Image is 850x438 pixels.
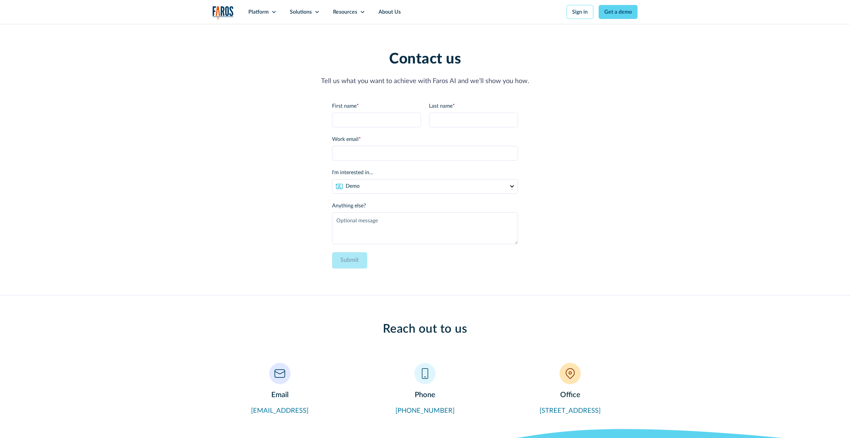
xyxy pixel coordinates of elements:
label: Last name [429,102,518,110]
label: First name [332,102,421,110]
a: [EMAIL_ADDRESS] [251,407,308,414]
form: Contact Form [332,102,518,269]
div: Resources [333,8,357,16]
h3: Office [503,389,637,400]
label: I'm interested in... [332,168,518,176]
img: Logo of the analytics and reporting company Faros. [212,6,234,20]
a: home [212,6,234,20]
label: Anything else? [332,202,518,210]
input: Submit [332,252,367,269]
h1: Contact us [212,51,637,68]
div: Solutions [290,8,312,16]
h3: Phone [358,389,492,400]
h3: Email [212,389,347,400]
label: Work email [332,135,518,143]
a: [PHONE_NUMBER] [395,407,455,414]
a: Sign in [566,5,593,19]
div: Platform [248,8,269,16]
p: Tell us what you want to achieve with Faros AI and we’ll show you how. [212,76,637,86]
a: Get a demo [599,5,637,19]
a: [STREET_ADDRESS] [540,407,601,414]
h2: Reach out to us [266,322,584,336]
